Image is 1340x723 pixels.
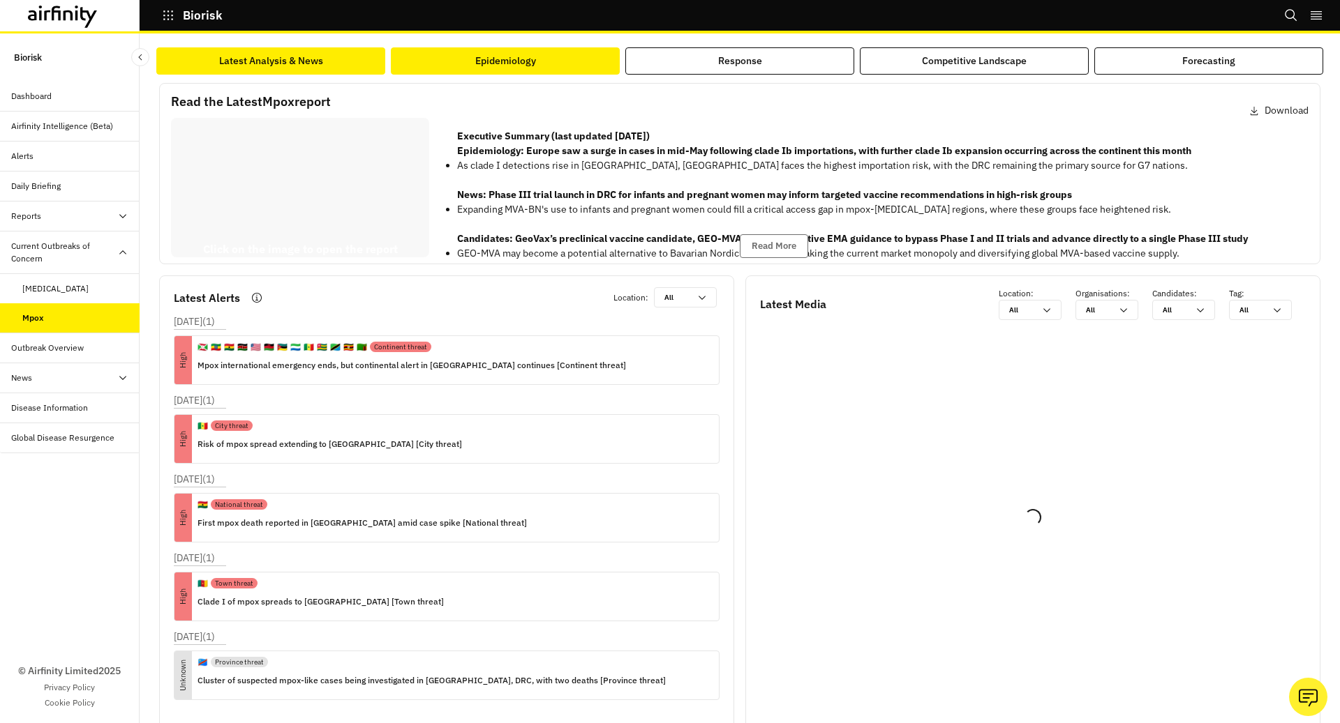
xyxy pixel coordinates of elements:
[22,312,44,324] div: Mpox
[1289,678,1327,716] button: Ask our analysts
[198,341,208,353] p: 🇧🇮
[343,341,354,353] p: 🇺🇬
[198,358,626,373] p: Mpox international emergency ends, but continental alert in [GEOGRAPHIC_DATA] continues [Continen...
[457,158,1248,173] p: As clade I detections rise in [GEOGRAPHIC_DATA], [GEOGRAPHIC_DATA] faces the highest importation ...
[224,341,234,353] p: 🇬🇭
[357,341,367,353] p: 🇿🇲
[290,341,301,353] p: 🇸🇱
[251,341,261,353] p: 🇱🇷
[198,656,208,669] p: 🇨🇩
[198,515,527,531] p: First mpox death reported in [GEOGRAPHIC_DATA] amid case spike [National threat]
[1182,54,1235,68] div: Forecasting
[215,657,264,667] p: Province threat
[215,499,263,510] p: National threat
[171,241,429,257] p: Click on the image to open the report
[18,664,121,678] p: © Airfinity Limited 2025
[198,499,208,511] p: 🇬🇭
[159,430,207,448] p: High
[740,234,808,258] button: Read More
[374,342,427,352] p: Continent threat
[277,341,288,353] p: 🇲🇿
[1284,3,1298,27] button: Search
[457,232,1248,245] strong: Candidates: GeoVax’s preclinical vaccine candidate, GEO-MVA, receives positive EMA guidance to by...
[1265,103,1309,118] p: Download
[174,393,215,408] p: [DATE] ( 1 )
[999,287,1075,300] p: Location :
[264,341,274,353] p: 🇲🇼
[922,54,1027,68] div: Competitive Landscape
[22,282,89,295] div: [MEDICAL_DATA]
[44,681,95,694] a: Privacy Policy
[159,588,207,605] p: High
[11,90,52,102] div: Dashboard
[646,130,650,142] strong: )
[330,341,341,353] p: 🇹🇿
[11,372,32,384] div: News
[237,341,248,353] p: 🇰🇪
[198,420,208,432] p: 🇸🇳
[457,188,1072,201] strong: News: Phase III trial launch in DRC for infants and pregnant women may inform targeted vaccine re...
[171,92,331,111] p: Read the Latest Mpox report
[11,402,88,414] div: Disease Information
[215,578,253,588] p: Town threat
[215,420,248,431] p: City threat
[198,436,462,452] p: Risk of mpox spread extending to [GEOGRAPHIC_DATA] [City threat]
[174,630,215,644] p: [DATE] ( 1 )
[457,130,646,142] strong: Executive Summary (last updated [DATE]
[162,3,223,27] button: Biorisk
[159,667,207,684] p: Unknown
[1075,287,1152,300] p: Organisations :
[718,54,762,68] div: Response
[159,509,207,526] p: High
[174,472,215,487] p: [DATE] ( 1 )
[457,202,1248,217] p: Expanding MVA-BN's use to infants and pregnant women could fill a critical access gap in mpox-[ME...
[198,673,666,688] p: Cluster of suspected mpox-like cases being investigated in [GEOGRAPHIC_DATA], DRC, with two death...
[183,9,223,22] p: Biorisk
[11,210,41,222] div: Reports
[219,54,323,68] div: Latest Analysis & News
[317,341,327,353] p: 🇹🇬
[198,577,208,590] p: 🇨🇲
[174,289,240,306] p: Latest Alerts
[45,697,95,709] a: Cookie Policy
[11,180,61,192] div: Daily Briefing
[1152,287,1229,300] p: Candidates :
[760,296,826,312] p: Latest Media
[457,246,1248,261] p: GEO-MVA may become a potential alternative to Bavarian Nordic’s MVA-BN, breaking the current mark...
[198,594,444,609] p: Clade I of mpox spreads to [GEOGRAPHIC_DATA] [Town threat]
[14,45,42,70] p: Biorisk
[11,150,33,162] div: Alerts
[304,341,314,353] p: 🇸🇳
[211,341,221,353] p: 🇪🇹
[475,54,536,68] div: Epidemiology
[11,240,117,265] div: Current Outbreaks of Concern
[11,120,113,132] div: Airfinity Intelligence (Beta)
[1229,287,1306,300] p: Tag :
[174,551,215,565] p: [DATE] ( 1 )
[174,314,215,329] p: [DATE] ( 1 )
[11,432,114,444] div: Global Disease Resurgence
[159,351,207,369] p: High
[613,291,648,304] p: Location :
[131,48,149,66] button: Close Sidebar
[457,144,1191,157] strong: Epidemiology: Europe saw a surge in cases in mid-May following clade Ib importations, with furthe...
[11,342,84,354] div: Outbreak Overview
